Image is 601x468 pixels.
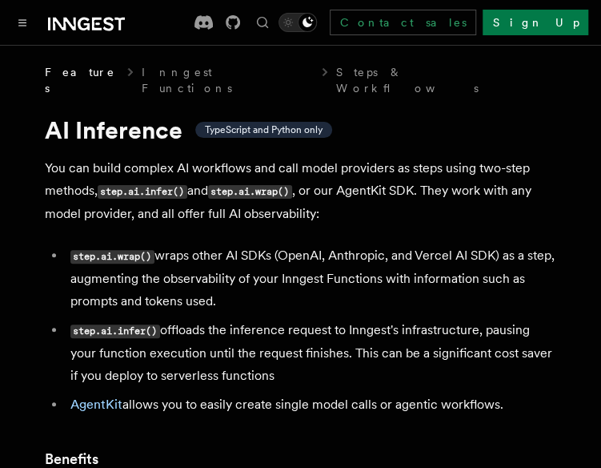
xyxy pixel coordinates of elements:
li: wraps other AI SDKs (OpenAI, Anthropic, and Vercel AI SDK) as a step, augmenting the observabilit... [66,244,557,313]
button: Toggle navigation [13,13,32,32]
a: Steps & Workflows [336,64,557,96]
code: step.ai.wrap() [208,185,292,199]
li: offloads the inference request to Inngest's infrastructure, pausing your function execution until... [66,319,557,387]
a: AgentKit [70,397,122,412]
a: Inngest Functions [142,64,314,96]
span: TypeScript and Python only [205,123,323,136]
a: Contact sales [330,10,476,35]
h1: AI Inference [45,115,557,144]
span: Features [45,64,119,96]
p: You can build complex AI workflows and call model providers as steps using two-step methods, and ... [45,157,557,225]
code: step.ai.infer() [98,185,187,199]
button: Find something... [253,13,272,32]
li: allows you to easily create single model calls or agentic workflows. [66,393,557,416]
button: Toggle dark mode [278,13,317,32]
a: Sign Up [483,10,588,35]
code: step.ai.infer() [70,325,160,338]
code: step.ai.wrap() [70,250,154,264]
